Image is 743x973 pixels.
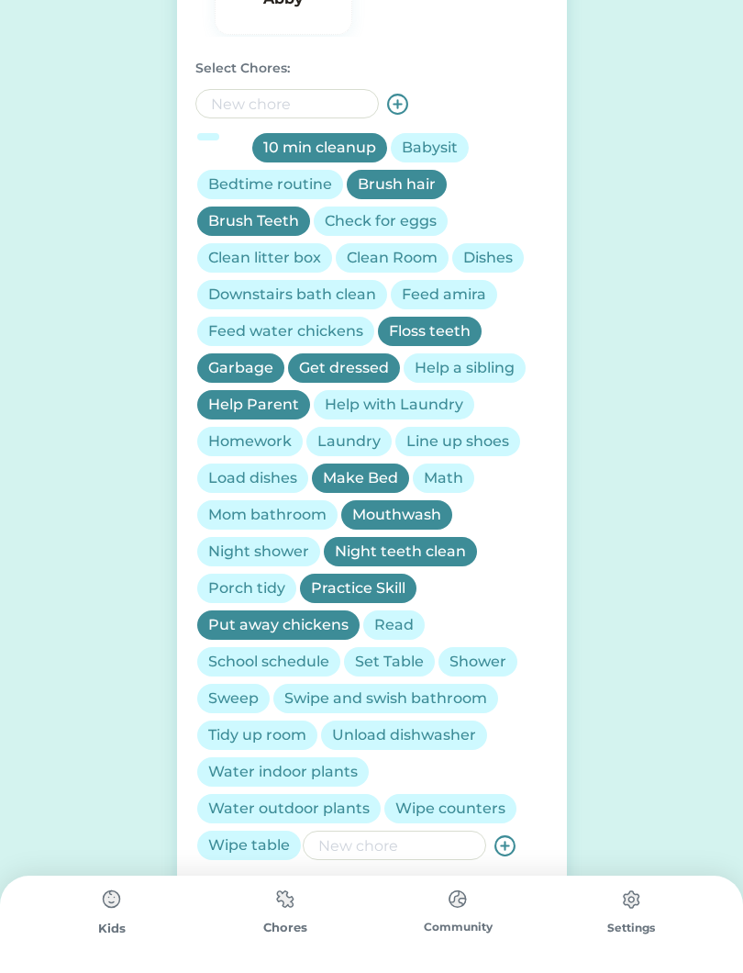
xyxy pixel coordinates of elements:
[195,89,379,118] input: New chore
[449,651,506,673] div: Shower
[208,504,327,526] div: Mom bathroom
[317,431,381,453] div: Laundry
[208,357,273,379] div: Garbage
[195,59,549,78] div: Select Chores:
[284,688,487,710] div: Swipe and swish bathroom
[323,467,398,489] div: Make Bed
[347,247,438,269] div: Clean Room
[352,504,441,526] div: Mouthwash
[208,173,332,196] div: Bedtime routine
[299,357,389,379] div: Get dressed
[94,881,130,918] img: type%3Dchores%2C%20state%3Ddefault.svg
[267,881,304,917] img: type%3Dchores%2C%20state%3Ddefault.svg
[208,688,259,710] div: Sweep
[311,577,405,599] div: Practice Skill
[395,798,505,820] div: Wipe counters
[208,320,363,342] div: Feed water chickens
[415,357,515,379] div: Help a sibling
[208,724,306,746] div: Tidy up room
[402,137,458,159] div: Babysit
[208,614,349,636] div: Put away chickens
[613,881,649,918] img: type%3Dchores%2C%20state%3Ddefault.svg
[439,881,476,917] img: type%3Dchores%2C%20state%3Ddefault.svg
[371,919,545,935] div: Community
[263,137,376,159] div: 10 min cleanup
[406,431,509,453] div: Line up shoes
[335,541,466,563] div: Night teeth clean
[208,394,299,416] div: Help Parent
[325,210,437,232] div: Check for eggs
[208,798,370,820] div: Water outdoor plants
[208,431,292,453] div: Homework
[325,394,463,416] div: Help with Laundry
[208,284,376,306] div: Downstairs bath clean
[199,919,372,937] div: Chores
[332,724,476,746] div: Unload dishwasher
[402,284,486,306] div: Feed amira
[208,651,329,673] div: School schedule
[208,210,299,232] div: Brush Teeth
[545,920,718,936] div: Settings
[208,247,321,269] div: Clean litter box
[355,651,424,673] div: Set Table
[358,173,436,196] div: Brush hair
[303,831,486,860] input: New chore
[389,320,471,342] div: Floss teeth
[208,577,285,599] div: Porch tidy
[374,614,414,636] div: Read
[463,247,513,269] div: Dishes
[208,761,358,783] div: Water indoor plants
[208,834,290,856] div: Wipe table
[208,541,309,563] div: Night shower
[424,467,463,489] div: Math
[208,467,297,489] div: Load dishes
[26,920,199,938] div: Kids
